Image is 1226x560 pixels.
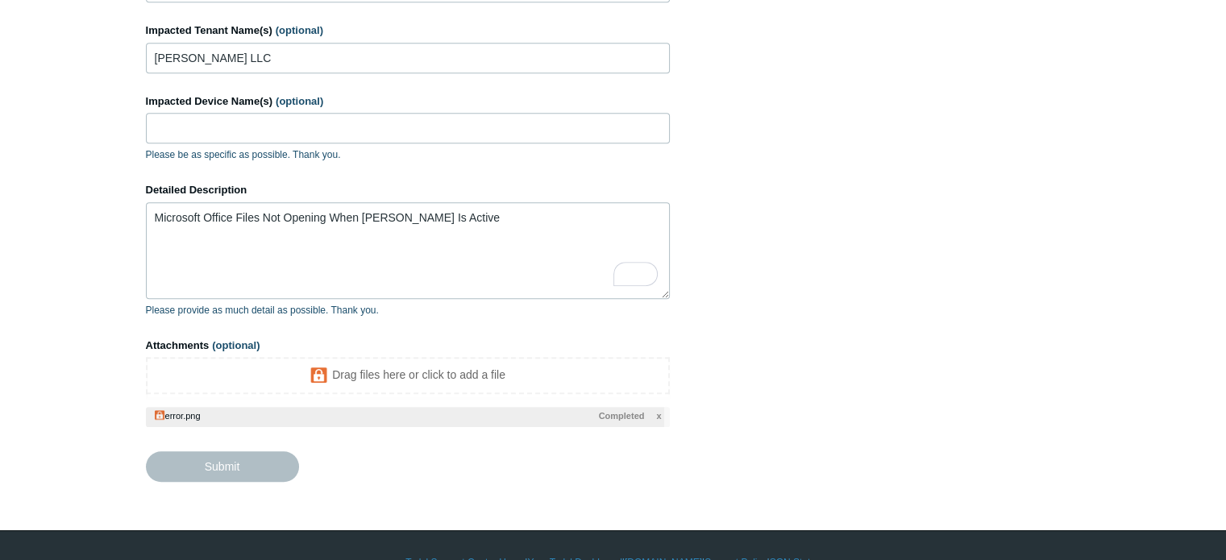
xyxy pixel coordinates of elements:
label: Attachments [146,338,670,354]
span: (optional) [276,95,323,107]
p: Please be as specific as possible. Thank you. [146,147,670,162]
span: x [656,409,661,423]
iframe: To enrich screen reader interactions, please activate Accessibility in Grammarly extension settings [146,357,670,399]
input: Submit [146,451,299,482]
span: Completed [599,409,645,423]
textarea: To enrich screen reader interactions, please activate Accessibility in Grammarly extension settings [146,202,670,299]
label: Impacted Tenant Name(s) [146,23,670,39]
label: Impacted Device Name(s) [146,93,670,110]
span: (optional) [212,339,260,351]
p: Please provide as much detail as possible. Thank you. [146,303,670,317]
label: Detailed Description [146,182,670,198]
span: (optional) [276,24,323,36]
